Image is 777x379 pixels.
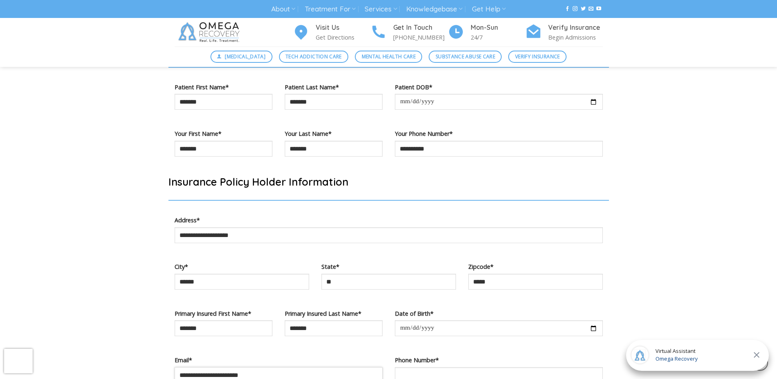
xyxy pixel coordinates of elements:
h4: Get In Touch [393,22,448,33]
span: Substance Abuse Care [436,53,495,60]
span: [MEDICAL_DATA] [225,53,266,60]
a: Mental Health Care [355,51,422,63]
a: [MEDICAL_DATA] [210,51,272,63]
h4: Mon-Sun [471,22,525,33]
p: Get Directions [316,33,370,42]
a: Substance Abuse Care [429,51,502,63]
a: Follow on YouTube [596,6,601,12]
label: Primary Insured First Name* [175,309,272,318]
label: Patient Last Name* [285,82,383,92]
span: Verify Insurance [515,53,560,60]
a: Get Help [472,2,506,17]
a: Knowledgebase [406,2,463,17]
a: Tech Addiction Care [279,51,349,63]
h4: Visit Us [316,22,370,33]
a: Send us an email [589,6,593,12]
p: [PHONE_NUMBER] [393,33,448,42]
span: Mental Health Care [362,53,416,60]
a: Follow on Facebook [565,6,570,12]
h4: Verify Insurance [548,22,603,33]
label: Your First Name* [175,129,272,138]
a: Follow on Twitter [581,6,586,12]
label: Email* [175,355,383,365]
label: Your Last Name* [285,129,383,138]
img: Omega Recovery [175,18,246,47]
label: State* [321,262,456,271]
label: Phone Number* [395,355,603,365]
label: Date of Birth* [395,309,603,318]
label: Patient DOB* [395,82,603,92]
a: About [271,2,295,17]
label: Address* [175,215,603,225]
a: Verify Insurance [508,51,567,63]
label: Primary Insured Last Name* [285,309,383,318]
a: Get In Touch [PHONE_NUMBER] [370,22,448,42]
label: Zipcode* [468,262,603,271]
a: Visit Us Get Directions [293,22,370,42]
label: Patient First Name* [175,82,272,92]
a: Services [365,2,397,17]
p: Begin Admissions [548,33,603,42]
h2: Insurance Policy Holder Information [168,175,609,188]
span: Tech Addiction Care [286,53,342,60]
a: Verify Insurance Begin Admissions [525,22,603,42]
label: Your Phone Number* [395,129,603,138]
a: Treatment For [305,2,356,17]
label: City* [175,262,309,271]
p: 24/7 [471,33,525,42]
a: Follow on Instagram [573,6,578,12]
